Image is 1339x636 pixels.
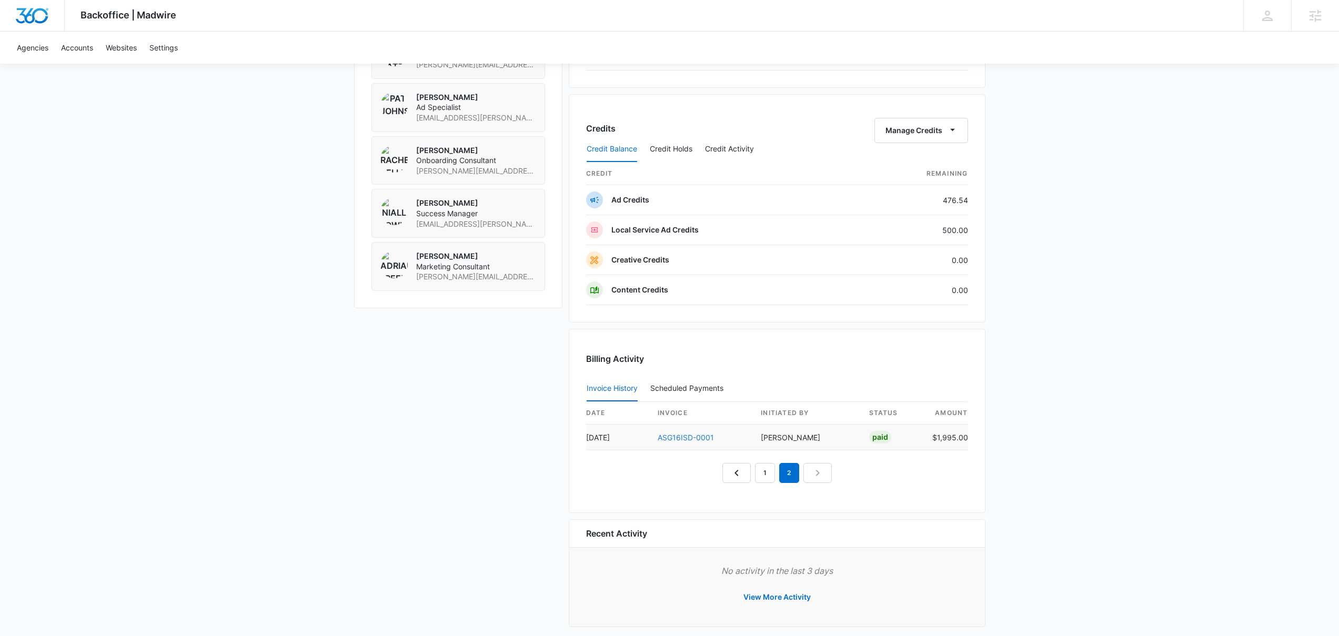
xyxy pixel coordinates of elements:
span: [EMAIL_ADDRESS][PERSON_NAME][DOMAIN_NAME] [416,219,536,229]
a: ASG16ISD-0001 [658,433,714,442]
p: No activity in the last 3 days [586,564,968,577]
a: Page 1 [755,463,775,483]
td: 476.54 [857,185,968,215]
th: credit [586,163,857,185]
button: Credit Activity [705,137,754,162]
div: Paid [869,431,891,443]
a: Websites [99,32,143,64]
span: [PERSON_NAME][EMAIL_ADDRESS][PERSON_NAME][DOMAIN_NAME] [416,271,536,282]
span: Success Manager [416,208,536,219]
span: Backoffice | Madwire [80,9,176,21]
button: Credit Balance [587,137,637,162]
span: [PERSON_NAME][EMAIL_ADDRESS][PERSON_NAME][DOMAIN_NAME] [416,59,536,70]
th: invoice [649,402,753,425]
div: Scheduled Payments [650,385,728,392]
button: View More Activity [733,584,821,610]
span: [PERSON_NAME][EMAIL_ADDRESS][PERSON_NAME][DOMAIN_NAME] [416,166,536,176]
p: Content Credits [611,285,668,295]
p: [PERSON_NAME] [416,145,536,156]
img: Adriann Freeman [380,251,408,278]
th: amount [924,402,968,425]
a: Previous Page [722,463,751,483]
h6: Recent Activity [586,527,647,540]
img: Pat Johnson [380,92,408,119]
p: [PERSON_NAME] [416,251,536,261]
img: Rachel Bellio [380,145,408,173]
em: 2 [779,463,799,483]
td: [DATE] [586,425,649,450]
th: status [861,402,924,425]
td: $1,995.00 [924,425,968,450]
th: Initiated By [752,402,860,425]
button: Manage Credits [874,118,968,143]
p: Local Service Ad Credits [611,225,699,235]
p: [PERSON_NAME] [416,198,536,208]
a: Accounts [55,32,99,64]
td: [PERSON_NAME] [752,425,860,450]
span: [EMAIL_ADDRESS][PERSON_NAME][DOMAIN_NAME] [416,113,536,123]
td: 500.00 [857,215,968,245]
img: Niall Fowler [380,198,408,225]
span: Marketing Consultant [416,261,536,272]
td: 0.00 [857,245,968,275]
td: 0.00 [857,275,968,305]
p: Ad Credits [611,195,649,205]
h3: Credits [586,122,616,135]
button: Invoice History [587,376,638,401]
a: Settings [143,32,184,64]
span: Ad Specialist [416,102,536,113]
span: Onboarding Consultant [416,155,536,166]
nav: Pagination [722,463,832,483]
th: Remaining [857,163,968,185]
p: [PERSON_NAME] [416,92,536,103]
a: Agencies [11,32,55,64]
button: Credit Holds [650,137,692,162]
p: Creative Credits [611,255,669,265]
h3: Billing Activity [586,352,968,365]
th: date [586,402,649,425]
